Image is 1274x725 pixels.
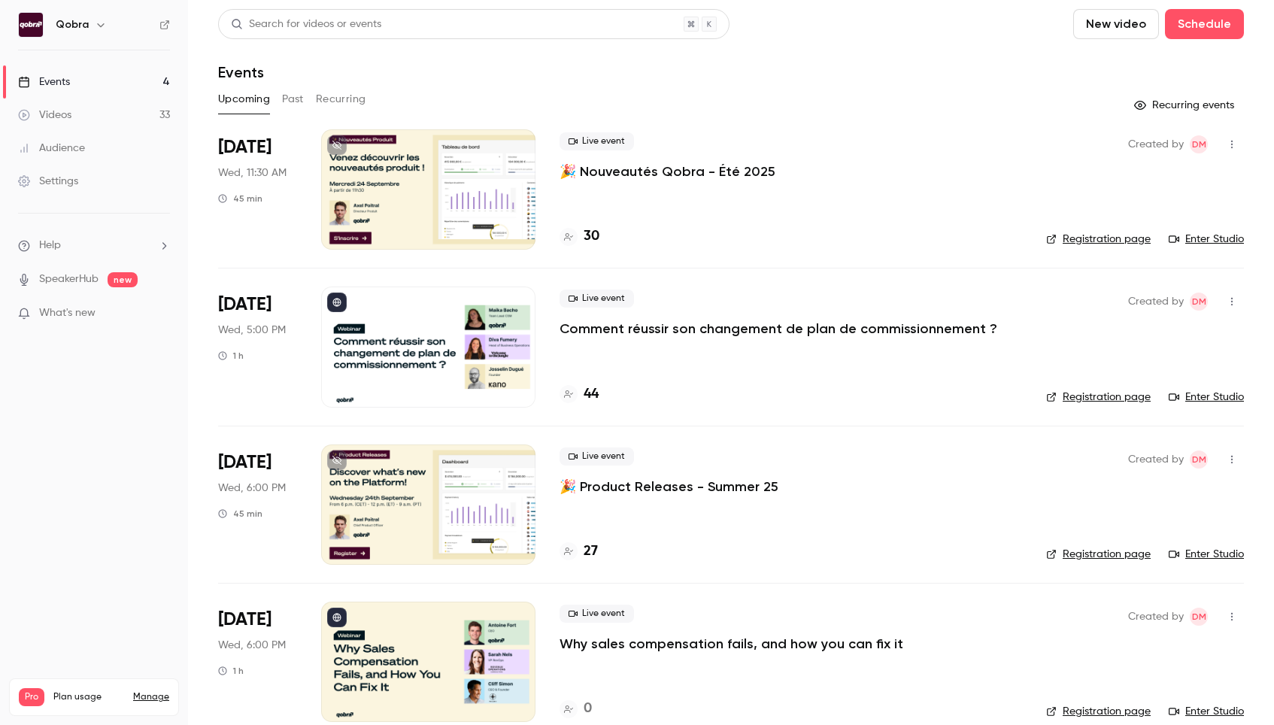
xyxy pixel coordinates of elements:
[1046,547,1151,562] a: Registration page
[218,323,286,338] span: Wed, 5:00 PM
[560,635,903,653] a: Why sales compensation fails, and how you can fix it
[39,305,96,321] span: What's new
[1073,9,1159,39] button: New video
[560,162,775,180] a: 🎉 Nouveautés Qobra - Été 2025
[18,74,70,89] div: Events
[584,699,592,719] h4: 0
[56,17,89,32] h6: Qobra
[560,605,634,623] span: Live event
[1128,608,1184,626] span: Created by
[1046,232,1151,247] a: Registration page
[1192,450,1206,469] span: DM
[218,508,262,520] div: 45 min
[18,141,85,156] div: Audience
[560,290,634,308] span: Live event
[560,384,599,405] a: 44
[53,691,124,703] span: Plan usage
[560,320,997,338] a: Comment réussir son changement de plan de commissionnement ?
[1190,293,1208,311] span: Dylan Manceau
[218,608,271,632] span: [DATE]
[1169,390,1244,405] a: Enter Studio
[218,602,297,722] div: Oct 8 Wed, 6:00 PM (Europe/Paris)
[218,450,271,475] span: [DATE]
[1192,608,1206,626] span: DM
[1192,293,1206,311] span: DM
[218,87,270,111] button: Upcoming
[1190,135,1208,153] span: Dylan Manceau
[218,287,297,407] div: Sep 24 Wed, 5:00 PM (Europe/Paris)
[218,665,244,677] div: 1 h
[1169,704,1244,719] a: Enter Studio
[1169,232,1244,247] a: Enter Studio
[1046,704,1151,719] a: Registration page
[218,135,271,159] span: [DATE]
[316,87,366,111] button: Recurring
[1128,293,1184,311] span: Created by
[1128,135,1184,153] span: Created by
[560,699,592,719] a: 0
[108,272,138,287] span: new
[560,132,634,150] span: Live event
[282,87,304,111] button: Past
[1165,9,1244,39] button: Schedule
[18,108,71,123] div: Videos
[1046,390,1151,405] a: Registration page
[218,444,297,565] div: Sep 24 Wed, 6:00 PM (Europe/Paris)
[133,691,169,703] a: Manage
[1192,135,1206,153] span: DM
[584,541,598,562] h4: 27
[560,447,634,466] span: Live event
[584,384,599,405] h4: 44
[218,165,287,180] span: Wed, 11:30 AM
[1190,608,1208,626] span: Dylan Manceau
[1190,450,1208,469] span: Dylan Manceau
[560,478,778,496] a: 🎉 Product Releases - Summer 25
[231,17,381,32] div: Search for videos or events
[560,226,599,247] a: 30
[1128,450,1184,469] span: Created by
[152,307,170,320] iframe: Noticeable Trigger
[1169,547,1244,562] a: Enter Studio
[560,541,598,562] a: 27
[19,688,44,706] span: Pro
[39,238,61,253] span: Help
[1127,93,1244,117] button: Recurring events
[218,638,286,653] span: Wed, 6:00 PM
[218,193,262,205] div: 45 min
[218,63,264,81] h1: Events
[218,293,271,317] span: [DATE]
[18,174,78,189] div: Settings
[18,238,170,253] li: help-dropdown-opener
[218,481,286,496] span: Wed, 6:00 PM
[19,13,43,37] img: Qobra
[39,271,99,287] a: SpeakerHub
[218,350,244,362] div: 1 h
[218,129,297,250] div: Sep 24 Wed, 11:30 AM (Europe/Paris)
[584,226,599,247] h4: 30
